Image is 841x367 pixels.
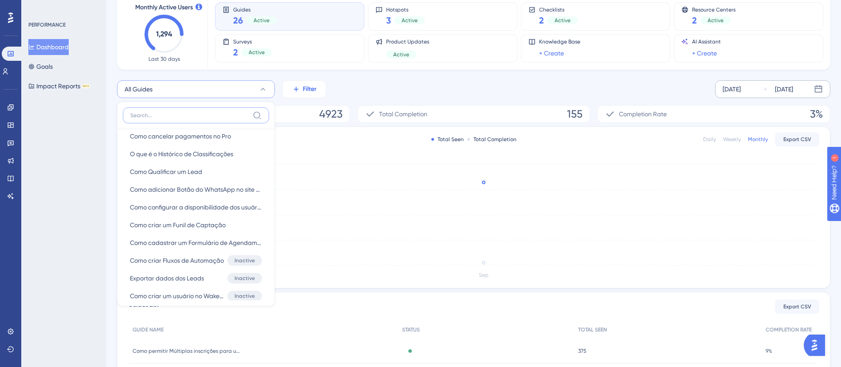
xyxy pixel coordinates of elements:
[128,300,159,314] span: Guides List
[692,14,697,27] span: 2
[21,2,55,13] span: Need Help?
[28,21,66,28] div: PERFORMANCE
[431,136,464,143] div: Total Seen
[748,136,768,143] div: Monthly
[282,80,326,98] button: Filter
[123,269,269,287] button: Exportar dados dos LeadsInactive
[692,48,717,59] a: + Create
[766,326,812,333] span: COMPLETION RATE
[386,14,391,27] span: 3
[539,14,544,27] span: 2
[555,17,571,24] span: Active
[149,55,180,63] span: Last 30 days
[804,332,830,359] iframe: UserGuiding AI Assistant Launcher
[578,347,587,355] span: 375
[123,145,269,163] button: O que é o Histórico de Classificações
[539,38,580,45] span: Knowledge Base
[578,326,607,333] span: TOTAL SEEN
[123,163,269,181] button: Como Qualificar um Lead
[28,78,90,94] button: Impact ReportsBETA
[130,291,224,301] span: Como criar um usuário no Wakeme Pro
[130,220,226,230] span: Como criar um Funil de Captação
[130,273,204,284] span: Exportar dados dos Leads
[254,17,270,24] span: Active
[775,84,793,95] div: [DATE]
[810,107,823,121] span: 3%
[123,287,269,305] button: Como criar um usuário no Wakeme ProInactive
[233,14,243,27] span: 26
[135,2,193,13] span: Monthly Active Users
[539,48,564,59] a: + Create
[130,202,262,213] span: Como configurar a disponibilidade dos usuários
[393,51,409,58] span: Active
[303,84,317,95] span: Filter
[156,30,172,38] text: 1,294
[123,234,269,252] button: Como cadastrar um Formulário de Agendamento de Visitas
[233,38,272,44] span: Surveys
[766,347,772,355] span: 9%
[249,49,265,56] span: Active
[123,198,269,216] button: Como configurar a disponibilidade dos usuários
[233,46,238,59] span: 2
[775,132,819,146] button: Export CSV
[133,326,164,333] span: GUIDE NAME
[723,84,741,95] div: [DATE]
[130,237,262,248] span: Como cadastrar um Formulário de Agendamento de Visitas
[783,136,811,143] span: Export CSV
[402,17,418,24] span: Active
[123,252,269,269] button: Como criar Fluxos de AutomaçãoInactive
[130,184,262,195] span: Como adicionar Botão do WhatsApp no site da Instituição de Ensino
[130,112,249,119] input: Search...
[123,216,269,234] button: Como criar um Funil de Captação
[235,275,255,282] span: Inactive
[82,84,90,88] div: BETA
[28,39,69,55] button: Dashboard
[125,84,153,95] span: All Guides
[319,107,343,121] span: 4923
[379,109,427,119] span: Total Completion
[567,107,583,121] span: 155
[386,38,429,45] span: Product Updates
[692,6,735,12] span: Resource Centers
[117,80,275,98] button: All Guides
[235,292,255,300] span: Inactive
[133,347,243,355] span: Como permitir Múltiplas inscrições para um candidato
[130,149,233,159] span: O que é o Histórico de Classificações
[692,38,721,45] span: AI Assistant
[723,136,741,143] div: Weekly
[233,6,277,12] span: Guides
[539,6,578,12] span: Checklists
[783,303,811,310] span: Export CSV
[130,166,202,177] span: Como Qualificar um Lead
[386,6,425,12] span: Hotspots
[123,181,269,198] button: Como adicionar Botão do WhatsApp no site da Instituição de Ensino
[775,300,819,314] button: Export CSV
[479,272,489,278] tspan: Sep
[62,4,64,12] div: 1
[402,326,420,333] span: STATUS
[619,109,667,119] span: Completion Rate
[235,257,255,264] span: Inactive
[708,17,724,24] span: Active
[123,127,269,145] button: Como cancelar pagamentos no Pro
[467,136,516,143] div: Total Completion
[130,255,224,266] span: Como criar Fluxos de Automação
[28,59,53,75] button: Goals
[130,131,231,142] span: Como cancelar pagamentos no Pro
[703,136,716,143] div: Daily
